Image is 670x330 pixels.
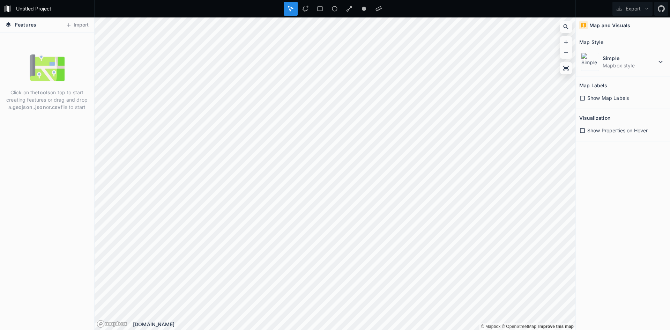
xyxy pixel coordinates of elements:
[538,324,574,329] a: Map feedback
[30,50,65,85] img: empty
[62,20,92,31] button: Import
[603,62,656,69] dd: Mapbox style
[587,94,629,102] span: Show Map Labels
[15,21,36,28] span: Features
[11,104,32,110] strong: .geojson
[34,104,46,110] strong: .json
[51,104,61,110] strong: .csv
[481,324,500,329] a: Mapbox
[603,54,656,62] dt: Simple
[133,321,575,328] div: [DOMAIN_NAME]
[581,53,599,71] img: Simple
[5,89,89,111] p: Click on the on top to start creating features or drag and drop a , or file to start
[97,320,127,328] a: Mapbox logo
[502,324,536,329] a: OpenStreetMap
[589,22,630,29] h4: Map and Visuals
[579,80,607,91] h2: Map Labels
[612,2,653,16] button: Export
[579,112,610,123] h2: Visualization
[38,89,50,95] strong: tools
[579,37,603,47] h2: Map Style
[587,127,648,134] span: Show Properties on Hover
